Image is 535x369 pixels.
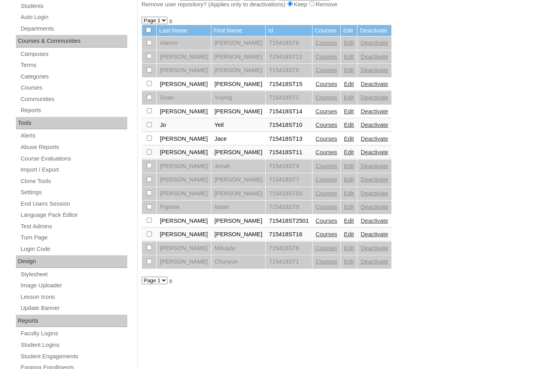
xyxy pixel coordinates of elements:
td: Jonah [211,160,266,173]
a: Student Engagements [20,352,127,361]
td: [PERSON_NAME] [211,214,266,228]
a: Edit [344,204,354,210]
div: Design [16,255,127,268]
div: Tools [16,117,127,130]
td: [PERSON_NAME] [157,132,211,146]
a: Faculty Logins [20,329,127,338]
a: Alerts [20,131,127,141]
td: 715418ST10 [266,119,312,132]
a: Clone Tools [20,176,127,186]
td: [PERSON_NAME] [211,146,266,159]
a: Edit [344,94,354,101]
a: Deactivate [361,40,388,46]
td: Deactivate [357,25,391,36]
a: Edit [344,149,354,155]
a: Deactivate [361,204,388,210]
a: Edit [344,218,354,224]
a: Courses [316,81,337,87]
td: 715418ST03 [266,187,312,201]
a: Courses [316,94,337,101]
a: Courses [316,204,337,210]
td: [PERSON_NAME] [157,214,211,228]
a: Test Admins [20,222,127,231]
td: 715418ST7 [266,173,312,187]
td: 715418ST2 [266,91,312,105]
td: Yeil [211,119,266,132]
a: Edit [344,163,354,169]
a: Turn Page [20,233,127,243]
td: MiKayla [211,242,266,255]
a: Courses [316,108,337,115]
td: Courses [313,25,341,36]
td: [PERSON_NAME] [157,255,211,269]
td: [PERSON_NAME] [157,64,211,77]
td: 715418ST1 [266,255,312,269]
a: Deactivate [361,54,388,60]
td: 715418ST11 [266,146,312,159]
a: Abuse Reports [20,142,127,152]
td: 715418ST2501 [266,214,312,228]
td: [PERSON_NAME] [211,36,266,50]
a: Courses [316,190,337,197]
a: Edit [344,136,354,142]
a: Edit [344,122,354,128]
a: Deactivate [361,218,388,224]
td: 715418ST13 [266,132,312,146]
td: [PERSON_NAME] [211,228,266,241]
a: Stylesheet [20,270,127,279]
a: Deactivate [361,190,388,197]
a: Edit [344,81,354,87]
td: [PERSON_NAME] [157,78,211,91]
a: Settings [20,187,127,197]
a: Students [20,1,127,11]
a: Edit [344,231,354,237]
a: Deactivate [361,136,388,142]
a: Courses [316,245,337,251]
td: 715418ST15 [266,78,312,91]
td: Chunyun [211,255,266,269]
a: Student Logins [20,340,127,350]
a: Deactivate [361,67,388,73]
a: Edit [344,176,354,183]
a: Campuses [20,49,127,59]
td: [PERSON_NAME] [157,187,211,201]
td: [PERSON_NAME] [211,173,266,187]
a: Deactivate [361,163,388,169]
td: 715418ST16 [266,228,312,241]
a: End Users Session [20,199,127,209]
a: Courses [316,149,337,155]
td: [PERSON_NAME] [157,146,211,159]
td: [PERSON_NAME] [157,160,211,173]
td: [PERSON_NAME] [211,64,266,77]
a: Deactivate [361,108,388,115]
a: Auto Login [20,12,127,22]
a: Courses [316,231,337,237]
td: Pigome [157,201,211,214]
a: Edit [344,190,354,197]
a: » [169,277,172,283]
a: Login Code [20,244,127,254]
td: [PERSON_NAME] [157,105,211,119]
a: Deactivate [361,176,388,183]
td: Last Name [157,25,211,36]
a: Edit [344,245,354,251]
a: Courses [316,136,337,142]
td: 715418ST14 [266,105,312,119]
td: [PERSON_NAME] [211,187,266,201]
a: Terms [20,60,127,70]
a: Courses [316,258,337,265]
td: Jo [157,119,211,132]
a: Edit [344,67,354,73]
td: 715418ST12 [266,50,312,64]
a: Courses [20,83,127,93]
a: Courses [316,54,337,60]
a: Language Pack Editor [20,210,127,220]
td: [PERSON_NAME] [211,105,266,119]
a: Deactivate [361,245,388,251]
td: 715418ST6 [266,36,312,50]
a: Update Banner [20,303,127,313]
a: Lesson Icons [20,292,127,302]
a: Deactivate [361,81,388,87]
a: Courses [316,218,337,224]
a: Edit [344,108,354,115]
